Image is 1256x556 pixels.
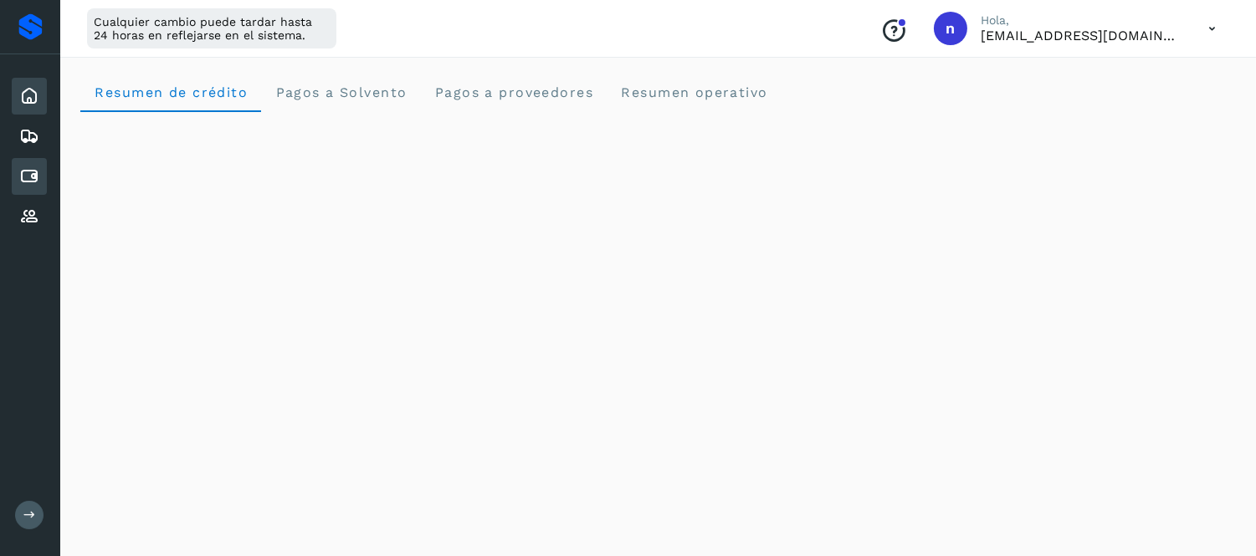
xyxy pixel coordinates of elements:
div: Cuentas por pagar [12,158,47,195]
p: niagara+prod@solvento.mx [981,28,1182,43]
div: Proveedores [12,198,47,235]
span: Pagos a Solvento [274,84,407,100]
div: Cualquier cambio puede tardar hasta 24 horas en reflejarse en el sistema. [87,8,336,48]
div: Embarques [12,118,47,155]
span: Resumen operativo [620,84,768,100]
span: Pagos a proveedores [433,84,593,100]
span: Resumen de crédito [94,84,248,100]
p: Hola, [981,13,1182,28]
div: Inicio [12,78,47,115]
